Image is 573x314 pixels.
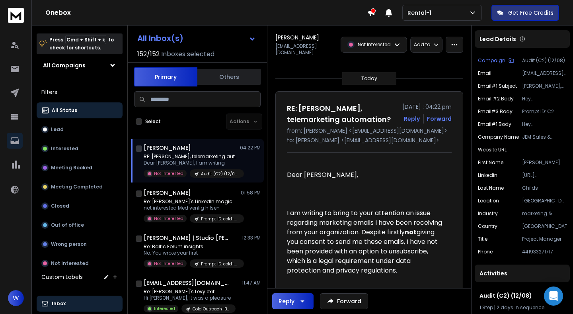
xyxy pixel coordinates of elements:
p: Not Interested [51,260,89,267]
p: Email#1 Subject [478,83,517,89]
button: Closed [37,198,123,214]
p: 11:47 AM [242,280,261,286]
span: 2 days in sequence [497,304,544,311]
p: Out of office [51,222,84,228]
p: Cold Outreach-B7 (12/08) [193,306,231,312]
p: Prompt ID: cold-ai-reply-b7 (cold outreach) (11/08) [201,261,239,267]
p: Re: [PERSON_NAME]'s LinkedIn magic [144,198,239,205]
button: Inbox [37,296,123,312]
p: [URL][DOMAIN_NAME] [522,172,567,179]
h1: All Inbox(s) [137,34,183,42]
p: Country [478,223,497,230]
button: Wrong person [37,236,123,252]
p: First Name [478,159,503,166]
div: | [479,304,565,311]
p: All Status [52,107,77,114]
button: Others [197,68,261,86]
p: Hey [PERSON_NAME],<br><br>I noticed [PERSON_NAME]'s impressive 20+ years in telemarketing and you... [522,121,567,128]
button: Reply [404,115,420,123]
div: Reply [279,297,294,305]
p: Hi [PERSON_NAME], It was a pleasure [144,295,236,301]
p: Not Interested [154,171,183,177]
p: title [478,236,487,242]
h1: [PERSON_NAME] [275,33,319,41]
p: Not Interested [154,261,183,267]
button: Meeting Completed [37,179,123,195]
p: 12:33 PM [242,235,261,241]
h3: Custom Labels [41,273,83,281]
p: Add to [414,41,430,48]
p: Meeting Completed [51,184,103,190]
button: Meeting Booked [37,160,123,176]
h1: All Campaigns [43,61,86,69]
p: Location [478,198,499,204]
p: Audit (C2) (12/08) [201,171,239,177]
p: Inbox [52,300,66,307]
p: Email #2 Body [478,96,514,102]
p: Project Manager [522,236,567,242]
p: Not Interested [358,41,391,48]
p: not interested Med venlig hilsen [144,205,239,211]
span: 152 / 152 [137,49,160,59]
label: Select [145,118,161,125]
p: Get Free Credits [508,9,554,17]
h3: Inboxes selected [161,49,214,59]
p: Not Interested [154,216,183,222]
p: Prompt ID: cold-ai-reply-b5 (cold outreach) (11/08) [201,216,239,222]
p: [GEOGRAPHIC_DATA] [522,223,567,230]
p: Phone [478,249,493,255]
span: I am writing to bring to your attention an issue regarding marketing emails I have been receiving... [287,208,444,275]
span: 1 Step [479,304,493,311]
button: Out of office [37,217,123,233]
p: [EMAIL_ADDRESS][DOMAIN_NAME] [275,43,336,56]
h1: [EMAIL_ADDRESS][DOMAIN_NAME] [144,279,231,287]
p: to: [PERSON_NAME] <[EMAIL_ADDRESS][DOMAIN_NAME]> [287,136,452,144]
p: 441933271717 [522,249,567,255]
button: Reply [272,293,314,309]
h3: Filters [37,86,123,98]
h1: [PERSON_NAME] [144,144,191,152]
p: Last Name [478,185,504,191]
p: Interested [154,306,175,312]
button: All Status [37,102,123,118]
p: Website URL [478,147,507,153]
button: Not Interested [37,255,123,271]
p: [GEOGRAPHIC_DATA], [GEOGRAPHIC_DATA] [522,198,567,204]
button: W [8,290,24,306]
span: Cmd + Shift + k [65,35,106,44]
p: Audit (C2) (12/08) [522,57,567,64]
b: not [405,228,417,237]
p: Lead Details [479,35,516,43]
p: Hey [PERSON_NAME],<br><br>Following up on my last note 🙂<br><br>I thought the AI Audit might be w... [522,96,567,102]
p: from: [PERSON_NAME] <[EMAIL_ADDRESS][DOMAIN_NAME]> [287,127,452,135]
p: Lead [51,126,64,133]
p: Press to check for shortcuts. [49,36,114,52]
div: Forward [427,115,452,123]
h1: RE: [PERSON_NAME], telemarketing automation? [287,103,398,125]
p: Campaign [478,57,505,64]
p: Email [478,70,491,77]
button: Forward [320,293,368,309]
p: [PERSON_NAME], telemarketing automation? [522,83,567,89]
p: Email#3 Body [478,108,513,115]
button: Lead [37,122,123,137]
p: Email#1 Body [478,121,511,128]
p: Today [361,75,377,82]
h1: Audit (C2) (12/08) [479,292,565,300]
h1: [PERSON_NAME] | Studio [PERSON_NAME] [144,234,231,242]
p: Company Name [478,134,519,140]
img: logo [8,8,24,23]
p: No. You wrote your first [144,250,239,256]
p: 01:58 PM [241,190,261,196]
p: Industry [478,210,498,217]
button: All Campaigns [37,57,123,73]
p: Closed [51,203,69,209]
p: marketing & advertising [522,210,567,217]
p: Re: Baltic Forum insights [144,243,239,250]
span: Dear [PERSON_NAME], [287,170,358,179]
p: JEM Sales & Marketing Ltd [522,134,567,140]
button: Campaign [478,57,514,64]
